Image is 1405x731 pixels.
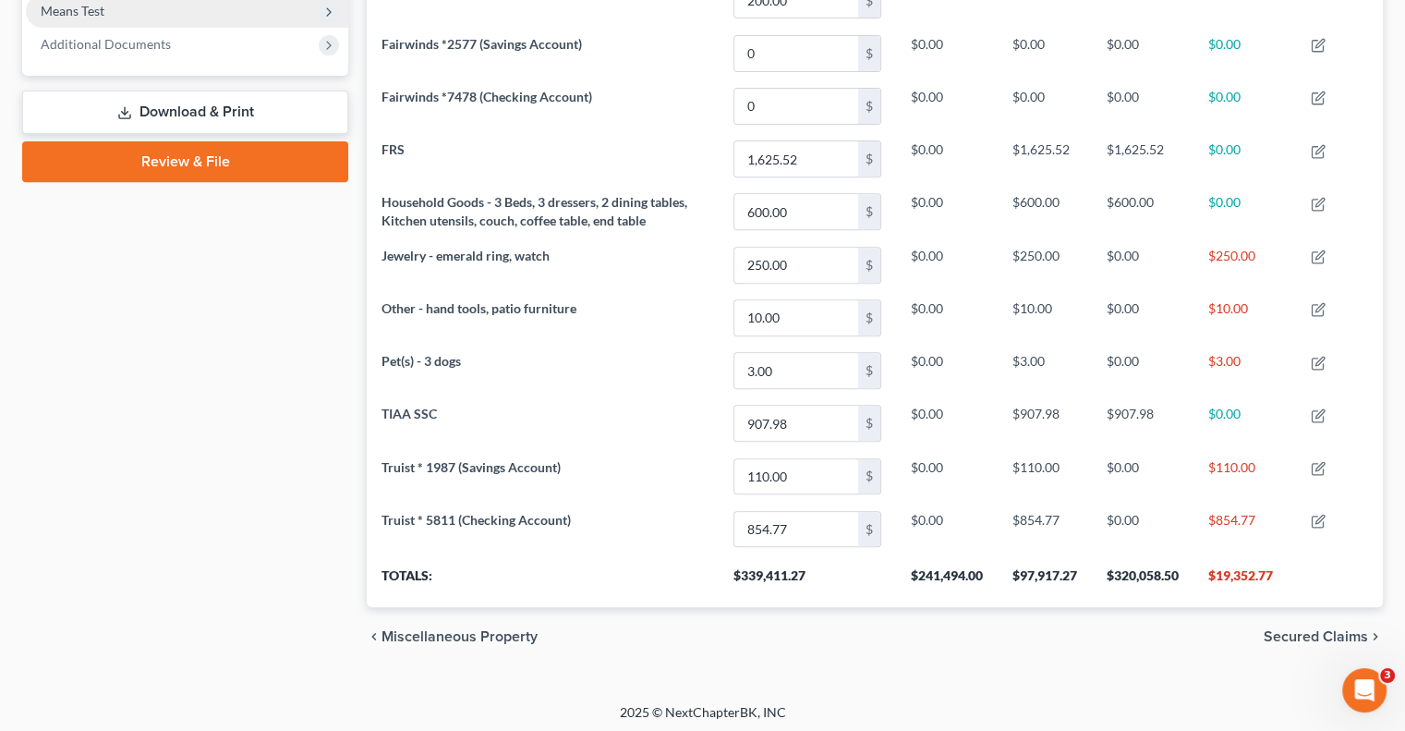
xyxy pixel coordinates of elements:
[382,194,687,228] span: Household Goods - 3 Beds, 3 dressers, 2 dining tables, Kitchen utensils, couch, coffee table, end...
[1092,132,1193,185] td: $1,625.52
[858,300,880,335] div: $
[367,555,719,607] th: Totals:
[858,459,880,494] div: $
[998,344,1092,396] td: $3.00
[858,512,880,547] div: $
[1193,344,1296,396] td: $3.00
[1342,668,1387,713] iframe: Intercom live chat
[1193,238,1296,291] td: $250.00
[858,36,880,71] div: $
[382,512,571,528] span: Truist * 5811 (Checking Account)
[367,629,382,644] i: chevron_left
[998,450,1092,503] td: $110.00
[858,194,880,229] div: $
[1092,186,1193,238] td: $600.00
[734,512,858,547] input: 0.00
[734,194,858,229] input: 0.00
[1193,79,1296,132] td: $0.00
[896,27,998,79] td: $0.00
[858,248,880,283] div: $
[382,36,582,52] span: Fairwinds *2577 (Savings Account)
[382,300,576,316] span: Other - hand tools, patio furniture
[858,353,880,388] div: $
[1193,186,1296,238] td: $0.00
[382,459,561,475] span: Truist * 1987 (Savings Account)
[1092,79,1193,132] td: $0.00
[1264,629,1368,644] span: Secured Claims
[998,397,1092,450] td: $907.98
[896,291,998,344] td: $0.00
[1092,397,1193,450] td: $907.98
[998,79,1092,132] td: $0.00
[1092,344,1193,396] td: $0.00
[41,3,104,18] span: Means Test
[896,238,998,291] td: $0.00
[1193,503,1296,555] td: $854.77
[1193,27,1296,79] td: $0.00
[1380,668,1395,683] span: 3
[858,406,880,441] div: $
[896,397,998,450] td: $0.00
[896,344,998,396] td: $0.00
[998,555,1092,607] th: $97,917.27
[998,238,1092,291] td: $250.00
[1092,503,1193,555] td: $0.00
[22,141,348,182] a: Review & File
[1092,555,1193,607] th: $320,058.50
[998,27,1092,79] td: $0.00
[41,36,171,52] span: Additional Documents
[1368,629,1383,644] i: chevron_right
[1193,132,1296,185] td: $0.00
[998,291,1092,344] td: $10.00
[896,503,998,555] td: $0.00
[896,186,998,238] td: $0.00
[382,89,592,104] span: Fairwinds *7478 (Checking Account)
[367,629,538,644] button: chevron_left Miscellaneous Property
[998,132,1092,185] td: $1,625.52
[858,89,880,124] div: $
[1193,291,1296,344] td: $10.00
[734,406,858,441] input: 0.00
[896,79,998,132] td: $0.00
[1092,238,1193,291] td: $0.00
[382,629,538,644] span: Miscellaneous Property
[734,89,858,124] input: 0.00
[382,406,437,421] span: TIAA SSC
[896,450,998,503] td: $0.00
[734,353,858,388] input: 0.00
[998,186,1092,238] td: $600.00
[22,91,348,134] a: Download & Print
[734,300,858,335] input: 0.00
[896,555,998,607] th: $241,494.00
[382,141,405,157] span: FRS
[719,555,896,607] th: $339,411.27
[1264,629,1383,644] button: Secured Claims chevron_right
[858,141,880,177] div: $
[734,248,858,283] input: 0.00
[382,353,461,369] span: Pet(s) - 3 dogs
[734,36,858,71] input: 0.00
[1193,397,1296,450] td: $0.00
[734,141,858,177] input: 0.00
[1092,27,1193,79] td: $0.00
[382,248,550,263] span: Jewelry - emerald ring, watch
[734,459,858,494] input: 0.00
[1193,450,1296,503] td: $110.00
[1092,450,1193,503] td: $0.00
[998,503,1092,555] td: $854.77
[1092,291,1193,344] td: $0.00
[1193,555,1296,607] th: $19,352.77
[896,132,998,185] td: $0.00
